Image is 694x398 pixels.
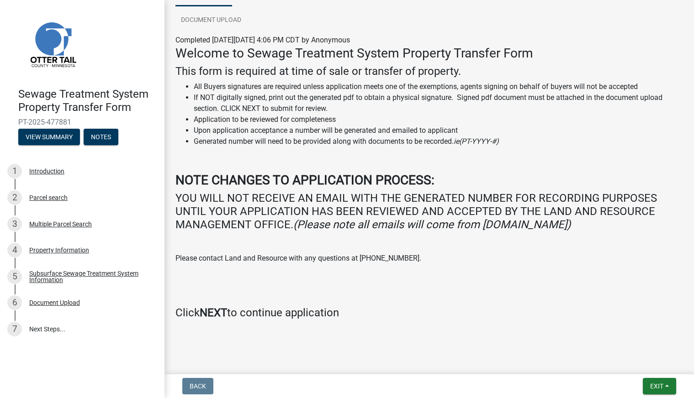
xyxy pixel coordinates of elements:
li: Application to be reviewed for completeness [194,114,683,125]
wm-modal-confirm: Summary [18,134,80,141]
div: 7 [7,322,22,336]
div: 5 [7,269,22,284]
button: Exit [643,378,676,394]
div: Document Upload [29,299,80,306]
button: View Summary [18,129,80,145]
i: ie(PT-YYYY-#) [454,137,499,146]
span: Completed [DATE][DATE] 4:06 PM CDT by Anonymous [175,36,350,44]
img: Otter Tail County, Minnesota [18,10,87,78]
span: Back [190,382,206,390]
div: Subsurface Sewage Treatment System Information [29,270,150,283]
div: Introduction [29,168,64,174]
h4: YOU WILL NOT RECEIVE AN EMAIL WITH THE GENERATED NUMBER FOR RECORDING PURPOSES UNTIL YOUR APPLICA... [175,192,683,231]
span: PT-2025-477881 [18,118,146,126]
div: 1 [7,164,22,178]
strong: NEXT [200,306,227,319]
h4: This form is required at time of sale or transfer of property. [175,65,683,78]
i: (Please note all emails will come from [DOMAIN_NAME]) [293,218,571,231]
button: Notes [84,129,118,145]
a: Document Upload [175,6,247,35]
div: Parcel search [29,194,68,201]
span: Exit [650,382,663,390]
div: Multiple Parcel Search [29,221,92,227]
div: 2 [7,190,22,205]
li: If NOT digitally signed, print out the generated pdf to obtain a physical signature. Signed pdf d... [194,92,683,114]
li: Generated number will need to be provided along with documents to be recorded. [194,136,683,147]
button: Back [182,378,213,394]
div: 3 [7,217,22,231]
h4: Sewage Treatment System Property Transfer Form [18,88,157,114]
h3: Welcome to Sewage Treatment System Property Transfer Form [175,46,683,61]
strong: NOTE CHANGES TO APPLICATION PROCESS: [175,173,434,188]
li: Upon application acceptance a number will be generated and emailed to applicant [194,125,683,136]
div: Property Information [29,247,89,253]
div: 4 [7,243,22,257]
div: 6 [7,295,22,310]
p: Please contact Land and Resource with any questions at [PHONE_NUMBER]. [175,253,683,264]
li: All Buyers signatures are required unless application meets one of the exemptions, agents signing... [194,81,683,92]
wm-modal-confirm: Notes [84,134,118,141]
h4: Click to continue application [175,306,683,319]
